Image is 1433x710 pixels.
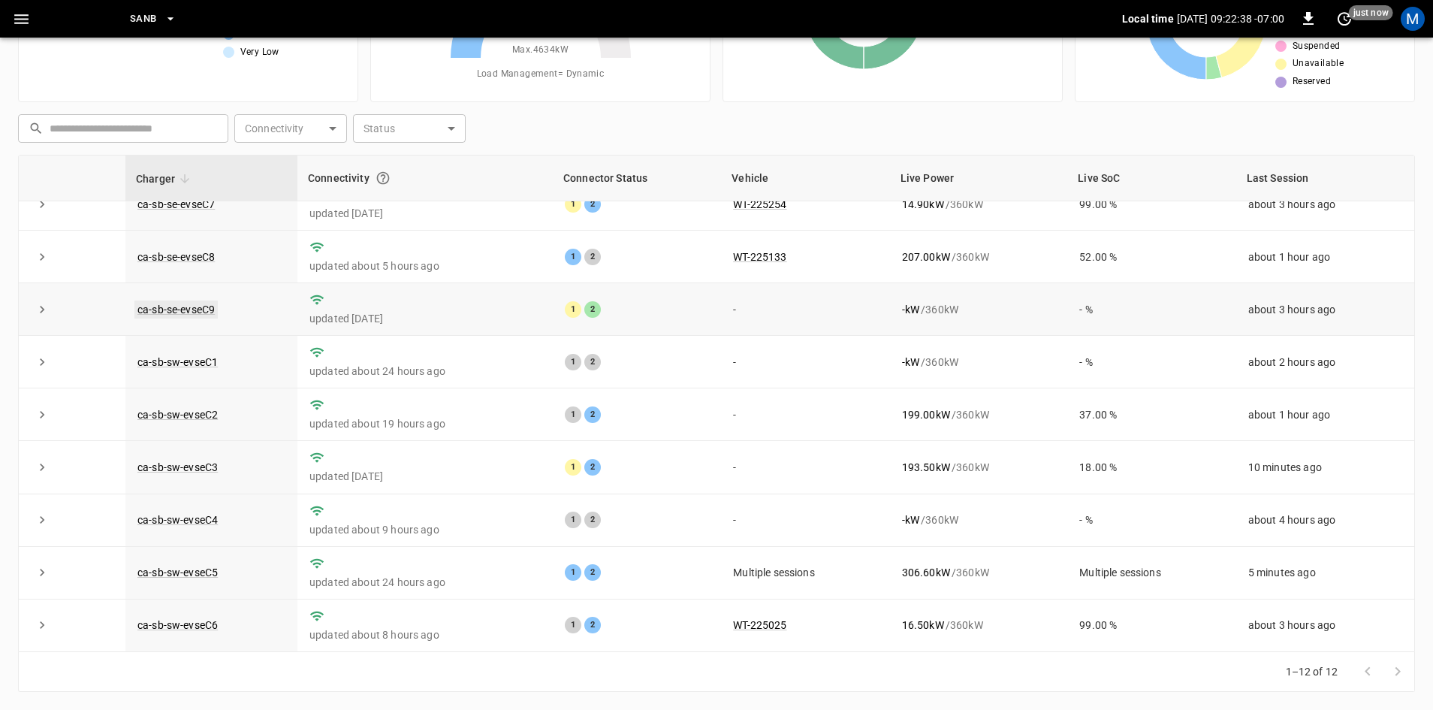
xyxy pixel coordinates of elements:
[1067,336,1235,388] td: - %
[1236,283,1414,336] td: about 3 hours ago
[134,301,218,319] a: ca-sb-se-evseC9
[1349,5,1393,20] span: just now
[1236,494,1414,547] td: about 4 hours ago
[136,170,195,188] span: Charger
[137,356,218,368] a: ca-sb-sw-evseC1
[721,388,889,441] td: -
[31,509,53,531] button: expand row
[902,355,1056,370] div: / 360 kW
[553,156,721,201] th: Connector Status
[370,165,397,192] button: Connection between the charger and our software.
[124,5,183,34] button: SanB
[130,11,157,28] span: SanB
[53,5,81,33] img: ampcontrol.io logo
[902,302,919,317] p: - kW
[137,619,218,631] a: ca-sb-sw-evseC6
[240,45,279,60] span: Very Low
[1067,600,1235,652] td: 99.00 %
[902,565,1056,580] div: / 360 kW
[721,156,889,201] th: Vehicle
[309,469,541,484] p: updated [DATE]
[565,617,581,633] div: 1
[309,627,541,642] p: updated about 8 hours ago
[1067,231,1235,283] td: 52.00 %
[137,566,218,579] a: ca-sb-sw-evseC5
[902,249,950,264] p: 207.00 kW
[902,355,919,370] p: - kW
[309,522,541,537] p: updated about 9 hours ago
[137,251,215,263] a: ca-sb-se-evseC8
[31,246,53,268] button: expand row
[584,354,601,370] div: 2
[31,298,53,321] button: expand row
[565,301,581,318] div: 1
[1177,11,1284,26] p: [DATE] 09:22:38 -07:00
[1067,388,1235,441] td: 37.00 %
[1236,178,1414,231] td: about 3 hours ago
[137,409,218,421] a: ca-sb-sw-evseC2
[1332,7,1356,31] button: set refresh interval
[31,456,53,479] button: expand row
[584,459,601,476] div: 2
[1122,11,1174,26] p: Local time
[721,441,889,494] td: -
[902,302,1056,317] div: / 360 kW
[565,249,581,265] div: 1
[1067,178,1235,231] td: 99.00 %
[309,311,541,326] p: updated [DATE]
[565,459,581,476] div: 1
[902,407,1056,422] div: / 360 kW
[902,618,944,633] p: 16.50 kW
[1236,156,1414,201] th: Last Session
[31,351,53,373] button: expand row
[309,364,541,379] p: updated about 24 hours ago
[308,165,542,192] div: Connectivity
[1067,494,1235,547] td: - %
[565,354,581,370] div: 1
[1067,283,1235,336] td: - %
[565,512,581,528] div: 1
[902,460,950,475] p: 193.50 kW
[733,198,786,210] a: WT-225254
[584,406,601,423] div: 2
[733,619,786,631] a: WT-225025
[31,561,53,584] button: expand row
[721,547,889,600] td: Multiple sessions
[584,301,601,318] div: 2
[733,251,786,263] a: WT-225133
[309,206,541,221] p: updated [DATE]
[309,416,541,431] p: updated about 19 hours ago
[1401,7,1425,31] div: profile-icon
[565,196,581,213] div: 1
[1236,388,1414,441] td: about 1 hour ago
[1236,600,1414,652] td: about 3 hours ago
[902,512,1056,527] div: / 360 kW
[584,617,601,633] div: 2
[902,249,1056,264] div: / 360 kW
[1293,56,1344,71] span: Unavailable
[902,512,919,527] p: - kW
[309,258,541,273] p: updated about 5 hours ago
[902,407,950,422] p: 199.00 kW
[902,197,1056,212] div: / 360 kW
[1236,336,1414,388] td: about 2 hours ago
[721,336,889,388] td: -
[565,406,581,423] div: 1
[565,564,581,581] div: 1
[1067,441,1235,494] td: 18.00 %
[1286,664,1338,679] p: 1–12 of 12
[584,512,601,528] div: 2
[137,461,218,473] a: ca-sb-sw-evseC3
[1067,547,1235,600] td: Multiple sessions
[1236,441,1414,494] td: 10 minutes ago
[31,403,53,426] button: expand row
[902,197,944,212] p: 14.90 kW
[584,196,601,213] div: 2
[721,494,889,547] td: -
[137,198,215,210] a: ca-sb-se-evseC7
[309,575,541,590] p: updated about 24 hours ago
[31,614,53,636] button: expand row
[1236,547,1414,600] td: 5 minutes ago
[512,43,569,58] span: Max. 4634 kW
[1236,231,1414,283] td: about 1 hour ago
